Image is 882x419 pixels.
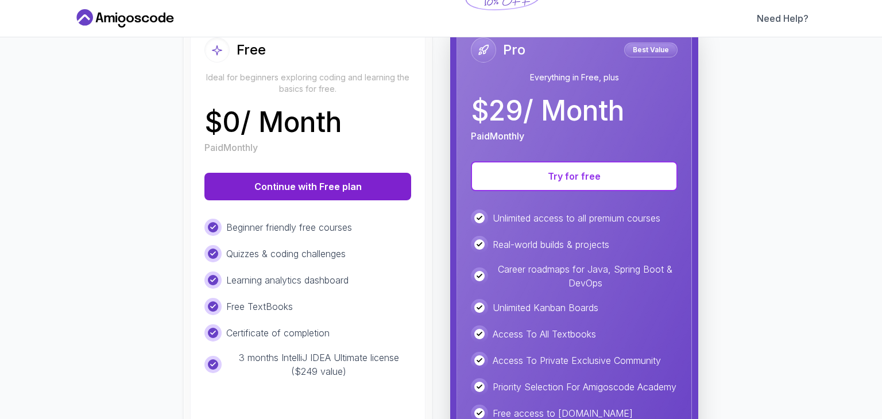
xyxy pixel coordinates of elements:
a: Need Help? [757,11,808,25]
h2: Free [237,41,266,59]
p: Unlimited access to all premium courses [493,211,660,225]
p: Access To Private Exclusive Community [493,354,661,367]
h2: Pro [503,41,525,59]
button: Continue with Free plan [204,173,411,200]
p: 3 months IntelliJ IDEA Ultimate license ($249 value) [226,351,411,378]
p: Everything in Free, plus [471,72,678,83]
p: Free TextBooks [226,300,293,313]
button: Try for free [471,161,678,191]
p: Certificate of completion [226,326,330,340]
p: Paid Monthly [204,141,258,154]
p: Real-world builds & projects [493,238,609,251]
p: Best Value [626,44,676,56]
p: Unlimited Kanban Boards [493,301,598,315]
p: Career roadmaps for Java, Spring Boot & DevOps [493,262,678,290]
p: Learning analytics dashboard [226,273,349,287]
p: $ 0 / Month [204,108,342,136]
p: Quizzes & coding challenges [226,247,346,261]
p: $ 29 / Month [471,97,624,125]
p: Ideal for beginners exploring coding and learning the basics for free. [204,72,411,95]
p: Priority Selection For Amigoscode Academy [493,380,676,394]
p: Access To All Textbooks [493,327,596,341]
p: Beginner friendly free courses [226,220,352,234]
p: Paid Monthly [471,129,524,143]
